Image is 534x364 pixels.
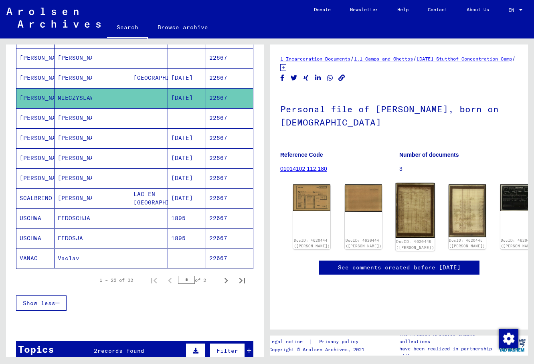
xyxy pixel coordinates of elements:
[168,68,206,88] mat-cell: [DATE]
[178,276,218,284] div: of 2
[206,208,253,228] mat-cell: 22667
[16,229,55,248] mat-cell: USCHWA
[269,346,368,353] p: Copyright © Arolsen Archives, 2021
[130,68,168,88] mat-cell: [GEOGRAPHIC_DATA]
[130,188,168,208] mat-cell: LAC EN [GEOGRAPHIC_DATA]
[168,168,206,188] mat-cell: [DATE]
[18,342,54,356] div: Topics
[55,229,93,248] mat-cell: FEDOSJA
[326,73,334,83] button: Share on WhatsApp
[16,295,67,311] button: Show less
[168,128,206,148] mat-cell: [DATE]
[107,18,148,38] a: Search
[280,56,350,62] a: 1 Incarceration Documents
[55,48,93,68] mat-cell: [PERSON_NAME]
[206,229,253,248] mat-cell: 22667
[206,249,253,268] mat-cell: 22667
[280,152,323,158] b: Reference Code
[206,168,253,188] mat-cell: 22667
[399,345,496,360] p: have been realized in partnership with
[345,184,382,212] img: 002.jpg
[302,73,310,83] button: Share on Xing
[55,68,93,88] mat-cell: [PERSON_NAME]
[512,55,516,62] span: /
[23,299,55,307] span: Show less
[55,128,93,148] mat-cell: [PERSON_NAME]
[399,152,459,158] b: Number of documents
[346,238,382,248] a: DocID: 4620444 ([PERSON_NAME])
[55,168,93,188] mat-cell: [PERSON_NAME]
[6,8,101,28] img: Arolsen_neg.svg
[354,56,413,62] a: 1.1 Camps and Ghettos
[280,166,327,172] a: 01014102 112.180
[293,184,330,211] img: 001.jpg
[234,272,250,288] button: Last page
[99,277,133,284] div: 1 – 25 of 32
[294,238,330,248] a: DocID: 4620444 ([PERSON_NAME])
[206,148,253,168] mat-cell: 22667
[55,188,93,208] mat-cell: [PERSON_NAME]
[168,188,206,208] mat-cell: [DATE]
[278,73,287,83] button: Share on Facebook
[55,249,93,268] mat-cell: Vaclav
[417,56,512,62] a: [DATE] Stutthof Concentration Camp
[499,329,518,348] img: Change consent
[55,108,93,128] mat-cell: [PERSON_NAME]
[216,347,238,354] span: Filter
[399,331,496,345] p: The Arolsen Archives online collections
[16,108,55,128] mat-cell: [PERSON_NAME]
[16,188,55,208] mat-cell: SCALBRINO
[16,249,55,268] mat-cell: VANAC
[396,183,435,238] img: 001.jpg
[280,91,518,139] h1: Personal file of [PERSON_NAME], born on [DEMOGRAPHIC_DATA]
[16,68,55,88] mat-cell: [PERSON_NAME]
[168,88,206,108] mat-cell: [DATE]
[269,338,368,346] div: |
[94,347,97,354] span: 2
[269,338,309,346] a: Legal notice
[55,208,93,228] mat-cell: FEDOSCHJA
[210,343,245,358] button: Filter
[413,55,417,62] span: /
[55,148,93,168] mat-cell: [PERSON_NAME]
[508,7,517,13] span: EN
[16,168,55,188] mat-cell: [PERSON_NAME]
[350,55,354,62] span: /
[206,128,253,148] mat-cell: 22667
[449,238,485,248] a: DocID: 4620445 ([PERSON_NAME])
[168,229,206,248] mat-cell: 1895
[399,165,518,173] p: 3
[396,239,435,250] a: DocID: 4620445 ([PERSON_NAME])
[206,48,253,68] mat-cell: 22667
[55,88,93,108] mat-cell: MIECZYSLAW
[16,208,55,228] mat-cell: USCHWA
[146,272,162,288] button: First page
[206,188,253,208] mat-cell: 22667
[206,108,253,128] mat-cell: 22667
[290,73,298,83] button: Share on Twitter
[314,73,322,83] button: Share on LinkedIn
[338,263,461,272] a: See comments created before [DATE]
[16,88,55,108] mat-cell: [PERSON_NAME]
[206,88,253,108] mat-cell: 22667
[313,338,368,346] a: Privacy policy
[148,18,218,37] a: Browse archive
[218,272,234,288] button: Next page
[168,148,206,168] mat-cell: [DATE]
[497,335,527,355] img: yv_logo.png
[449,184,486,237] img: 002.jpg
[97,347,144,354] span: records found
[16,128,55,148] mat-cell: [PERSON_NAME]
[162,272,178,288] button: Previous page
[338,73,346,83] button: Copy link
[16,148,55,168] mat-cell: [PERSON_NAME]
[16,48,55,68] mat-cell: [PERSON_NAME]
[168,208,206,228] mat-cell: 1895
[206,68,253,88] mat-cell: 22667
